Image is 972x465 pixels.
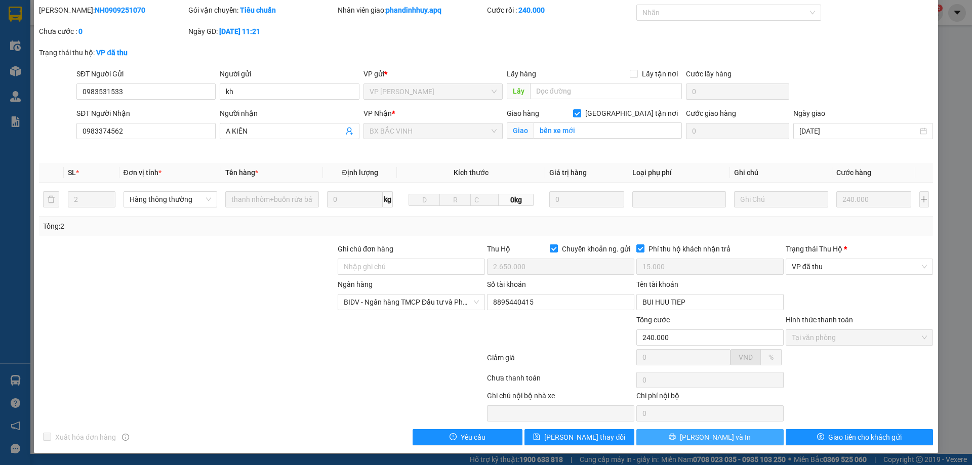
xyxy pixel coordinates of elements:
div: Trạng thái Thu Hộ [786,243,933,255]
label: Cước giao hàng [686,109,736,117]
b: NH0909251070 [95,6,145,14]
span: Tổng cước [636,316,670,324]
div: Người gửi [220,68,359,79]
span: [GEOGRAPHIC_DATA], [GEOGRAPHIC_DATA] ↔ [GEOGRAPHIC_DATA] [15,43,90,77]
span: VP đã thu [792,259,927,274]
button: exclamation-circleYêu cầu [413,429,522,445]
span: Phí thu hộ khách nhận trả [644,243,735,255]
span: [PERSON_NAME] thay đổi [544,432,625,443]
label: Ngân hàng [338,280,373,288]
b: Tiêu chuẩn [240,6,276,14]
span: BX BẮC VINH [370,123,497,139]
span: Hàng thông thường [130,192,211,207]
div: [PERSON_NAME]: [39,5,186,16]
span: Giao [507,122,534,139]
span: Giao tiền cho khách gửi [828,432,902,443]
b: phandinhhuy.apq [386,6,441,14]
b: 0 [78,27,83,35]
span: 0kg [499,194,533,206]
span: Lấy hàng [507,70,536,78]
div: Người nhận [220,108,359,119]
th: Ghi chú [730,163,832,183]
input: Ngày giao [799,125,917,137]
button: plus [919,191,929,207]
span: Xuất hóa đơn hàng [51,432,120,443]
b: 240.000 [518,6,545,14]
span: kg [383,191,393,207]
span: VP NGỌC HỒI [370,84,497,99]
span: user-add [345,127,353,135]
button: save[PERSON_NAME] thay đổi [524,429,634,445]
input: 0 [836,191,912,207]
span: Kích thước [454,168,489,177]
label: Hình thức thanh toán [786,316,853,324]
div: Nhân viên giao: [338,5,485,16]
button: dollarGiao tiền cho khách gửi [786,429,933,445]
input: 0 [549,191,625,207]
span: SL [68,168,76,177]
span: Giá trị hàng [549,168,587,177]
label: Cước lấy hàng [686,70,732,78]
div: SĐT Người Nhận [76,108,216,119]
div: Chi phí nội bộ [636,390,784,405]
span: Định lượng [342,168,378,177]
input: Dọc đường [530,83,682,99]
input: C [470,194,499,206]
span: VP Nhận [363,109,392,117]
label: Tên tài khoản [636,280,678,288]
input: Giao tận nơi [534,122,682,139]
span: Lấy tận nơi [638,68,682,79]
span: dollar [817,433,824,441]
span: Cước hàng [836,168,871,177]
input: R [439,194,471,206]
input: Cước lấy hàng [686,83,789,100]
span: Chuyển khoản ng. gửi [558,243,634,255]
span: [PERSON_NAME] và In [680,432,751,443]
span: [GEOGRAPHIC_DATA] tận nơi [581,108,682,119]
b: [DATE] 11:21 [219,27,260,35]
label: Số tài khoản [487,280,526,288]
div: Chưa cước : [39,26,186,37]
span: Tại văn phòng [792,330,927,345]
th: Loại phụ phí [628,163,730,183]
div: Cước rồi : [487,5,634,16]
div: Tổng: 2 [43,221,375,232]
input: Tên tài khoản [636,294,784,310]
div: Ngày GD: [188,26,336,37]
div: VP gửi [363,68,503,79]
div: Gói vận chuyển: [188,5,336,16]
span: VND [739,353,753,361]
span: % [768,353,774,361]
div: Giảm giá [486,352,635,370]
input: VD: Bàn, Ghế [225,191,319,207]
button: printer[PERSON_NAME] và In [636,429,784,445]
span: BIDV - Ngân hàng TMCP Đầu tư và Phát triển Việt Nam [344,294,479,310]
input: Số tài khoản [487,294,634,310]
span: Giao hàng [507,109,539,117]
div: SĐT Người Gửi [76,68,216,79]
b: VP đã thu [96,49,128,57]
button: delete [43,191,59,207]
span: Yêu cầu [461,432,485,443]
span: save [533,433,540,441]
span: Lấy [507,83,530,99]
input: Ghi Chú [734,191,828,207]
label: Ghi chú đơn hàng [338,245,393,253]
span: Đơn vị tính [124,168,161,177]
span: info-circle [122,434,129,441]
div: Chưa thanh toán [486,372,635,390]
img: logo [5,55,13,105]
input: Cước giao hàng [686,123,789,139]
strong: CHUYỂN PHÁT NHANH AN PHÚ QUÝ [16,8,89,41]
label: Ngày giao [793,109,825,117]
span: printer [669,433,676,441]
span: exclamation-circle [450,433,457,441]
div: Trạng thái thu hộ: [39,47,224,58]
div: Ghi chú nội bộ nhà xe [487,390,634,405]
span: Tên hàng [225,168,258,177]
span: Thu Hộ [487,245,510,253]
input: Ghi chú đơn hàng [338,259,485,275]
input: D [409,194,440,206]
